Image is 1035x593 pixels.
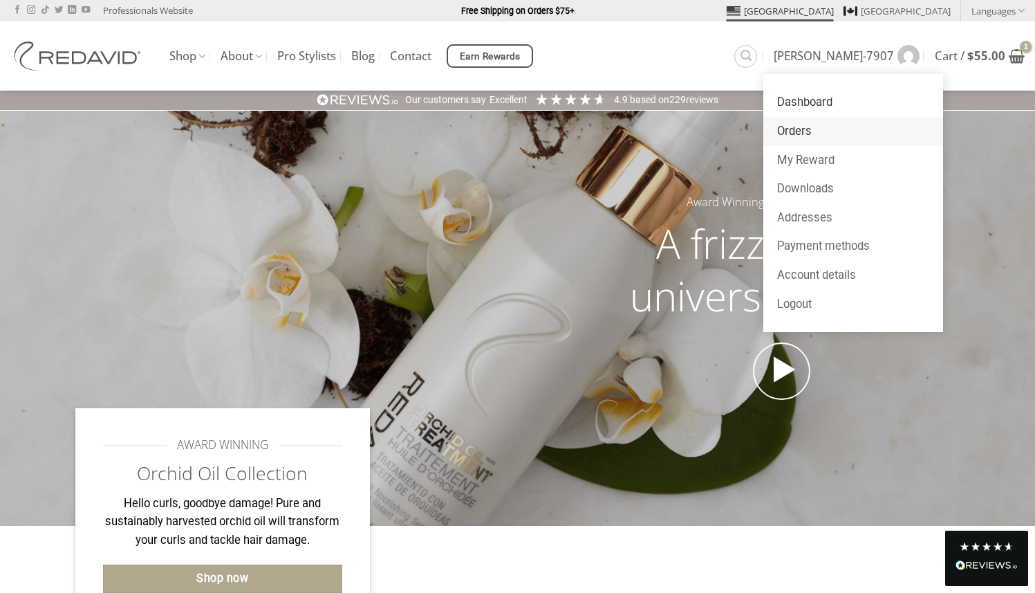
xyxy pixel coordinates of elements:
a: Contact [390,44,431,69]
a: Languages [971,1,1025,21]
span: [PERSON_NAME]-7907 [774,51,894,62]
a: [PERSON_NAME]-7907 [774,38,920,74]
a: Follow on Twitter [55,6,63,15]
a: [GEOGRAPHIC_DATA] [843,1,951,21]
span: $ [967,48,974,64]
a: Search [734,45,757,68]
h2: Orchid Oil Collection [103,462,343,486]
a: Earn Rewards [447,44,533,68]
div: Excellent [489,93,528,107]
a: My Reward [763,146,943,175]
a: Follow on LinkedIn [68,6,76,15]
a: View cart [935,41,1025,71]
p: Hello curls, goodbye damage! Pure and sustainably harvested orchid oil will transform your curls ... [103,495,343,550]
a: Account details [763,261,943,290]
strong: Free Shipping on Orders $75+ [461,6,575,16]
div: 4.91 Stars [534,92,607,107]
span: Based on [630,94,669,105]
a: Follow on Facebook [13,6,21,15]
a: Logout [763,290,943,319]
a: Follow on TikTok [41,6,49,15]
span: reviews [686,94,718,105]
span: 229 [669,94,686,105]
span: AWARD WINNING [177,436,268,455]
a: Payment methods [763,232,943,261]
h5: Award Winning Orchid Oil Treatment [604,193,960,212]
span: Cart / [935,51,1005,62]
a: Addresses [763,203,943,232]
span: Earn Rewards [460,49,521,64]
a: Shop [169,43,205,70]
a: Open video in lightbox [753,343,811,401]
h2: A frizz taming, universal hair oil! [604,217,960,322]
a: [GEOGRAPHIC_DATA] [727,1,834,21]
span: 4.9 [614,94,630,105]
div: Our customers say [405,93,486,107]
a: Follow on YouTube [82,6,90,15]
a: Follow on Instagram [27,6,35,15]
img: REVIEWS.io [955,560,1018,570]
a: Blog [351,44,375,69]
div: Read All Reviews [945,531,1028,586]
span: Shop now [196,569,248,587]
img: REVIEWS.io [317,93,398,107]
a: Orders [763,117,943,146]
a: Dashboard [763,88,943,117]
a: Pro Stylists [277,44,336,69]
div: 4.8 Stars [959,541,1014,552]
a: Shop now [103,565,343,593]
a: About [221,43,262,70]
img: REDAVID Salon Products | United States [10,42,149,71]
a: Downloads [763,174,943,203]
bdi: 55.00 [967,48,1005,64]
div: Read All Reviews [955,558,1018,576]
